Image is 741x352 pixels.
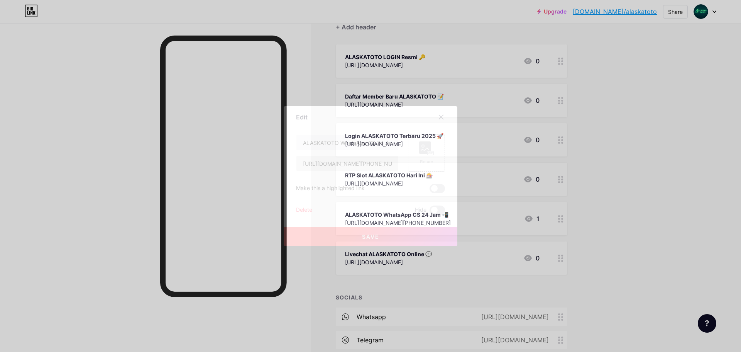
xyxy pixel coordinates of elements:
[296,135,398,150] input: Title
[362,233,379,240] span: Save
[296,206,312,215] div: Delete
[419,159,434,165] div: Picture
[284,227,457,246] button: Save
[415,206,426,215] span: Hide
[296,184,365,193] div: Make this a highlighted link
[296,156,398,171] input: URL
[296,112,308,122] div: Edit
